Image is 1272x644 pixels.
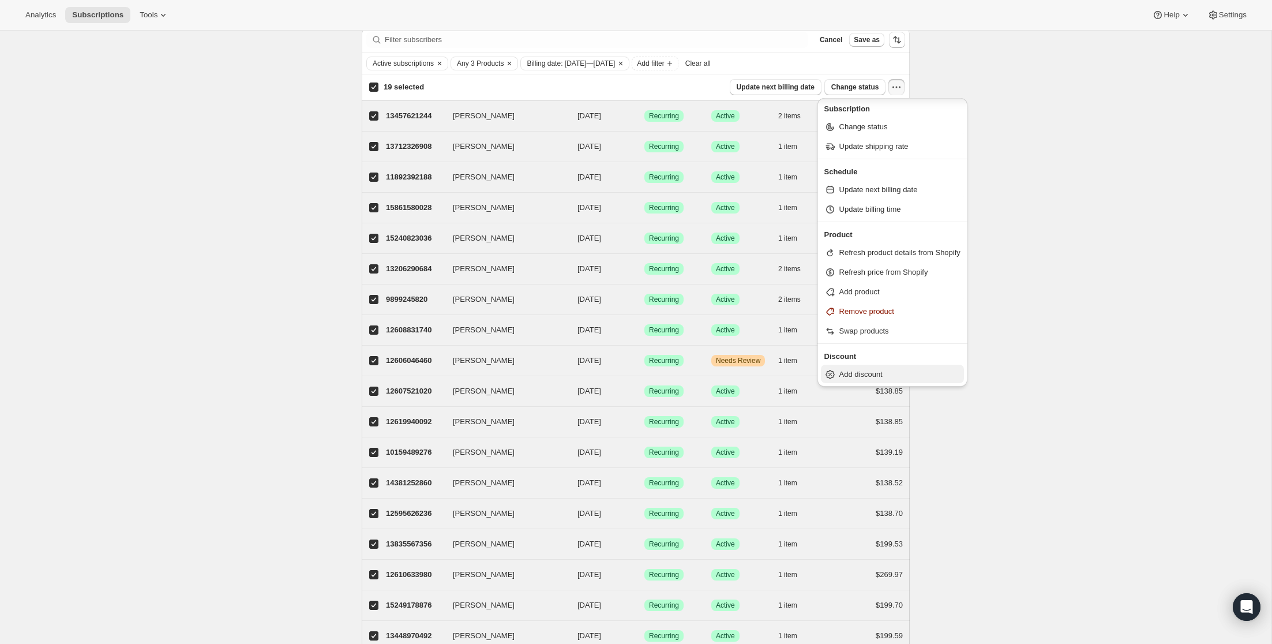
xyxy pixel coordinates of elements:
span: Settings [1219,10,1247,20]
button: [PERSON_NAME] [446,107,561,125]
button: Cancel [815,33,847,47]
span: Recurring [649,570,679,579]
p: 13206290684 [386,263,444,275]
button: [PERSON_NAME] [446,290,561,309]
p: 12608831740 [386,324,444,336]
p: 12607521020 [386,385,444,397]
button: Add filter [632,57,678,70]
div: 12606046460[PERSON_NAME][DATE]SuccessRecurringWarningNeeds Review1 item$139.02 [386,353,903,369]
div: 14381252860[PERSON_NAME][DATE]SuccessRecurringSuccessActive1 item$138.52 [386,475,903,491]
button: 1 item [778,475,810,491]
span: Active [716,325,735,335]
span: 1 item [778,142,797,151]
span: [DATE] [577,142,601,151]
button: 1 item [778,322,810,338]
div: Open Intercom Messenger [1233,593,1260,621]
span: 1 item [778,509,797,518]
button: Any 3 Products [451,57,504,70]
span: [DATE] [577,234,601,242]
div: 13457621244[PERSON_NAME][DATE]SuccessRecurringSuccessActive2 items$260.11 [386,108,903,124]
span: Cancel [820,35,842,44]
p: 11892392188 [386,171,444,183]
span: 1 item [778,540,797,549]
button: [PERSON_NAME] [446,168,561,186]
button: [PERSON_NAME] [446,566,561,584]
span: 1 item [778,417,797,426]
span: [DATE] [577,111,601,120]
button: [PERSON_NAME] [446,229,561,248]
button: 1 item [778,414,810,430]
input: Filter subscribers [385,32,808,48]
span: 1 item [778,631,797,641]
span: Update shipping rate [839,142,909,151]
span: [PERSON_NAME] [453,171,515,183]
button: [PERSON_NAME] [446,443,561,462]
button: [PERSON_NAME] [446,321,561,339]
button: Save as [849,33,884,47]
p: 10159489276 [386,447,444,458]
div: 11892392188[PERSON_NAME][DATE]SuccessRecurringSuccessActive1 item$392.54 [386,169,903,185]
span: Active [716,173,735,182]
span: Recurring [649,173,679,182]
p: 13835567356 [386,538,444,550]
button: [PERSON_NAME] [446,504,561,523]
span: Active [716,203,735,212]
span: Recurring [649,478,679,488]
span: Clear all [685,59,711,68]
button: 1 item [778,444,810,460]
button: Subscriptions [65,7,130,23]
span: [PERSON_NAME] [453,600,515,611]
button: Active subscriptions [367,57,434,70]
span: Refresh price from Shopify [839,268,928,276]
span: 1 item [778,387,797,396]
div: 15249178876[PERSON_NAME][DATE]SuccessRecurringSuccessActive1 item$199.70 [386,597,903,613]
span: Active [716,448,735,457]
span: Active [716,142,735,151]
button: Clear [434,57,445,70]
span: Active [716,234,735,243]
span: [DATE] [577,570,601,579]
span: $199.70 [876,601,903,609]
div: 9899245820[PERSON_NAME][DATE]SuccessRecurringSuccessActive2 items$259.05 [386,291,903,308]
span: Change status [839,122,888,131]
span: [DATE] [577,448,601,456]
span: 2 items [778,295,801,304]
span: Billing date: [DATE]—[DATE] [527,59,615,68]
span: Recurring [649,540,679,549]
p: Schedule [824,166,960,178]
div: 12608831740[PERSON_NAME][DATE]SuccessRecurringSuccessActive1 item$138.70 [386,322,903,338]
span: [DATE] [577,601,601,609]
span: Update next billing date [839,185,918,194]
span: Add product [839,287,880,296]
span: 1 item [778,448,797,457]
span: Save as [854,35,880,44]
span: [PERSON_NAME] [453,416,515,428]
span: $138.70 [876,509,903,518]
div: 13448970492[PERSON_NAME][DATE]SuccessRecurringSuccessActive1 item$199.59 [386,628,903,644]
button: 1 item [778,138,810,155]
button: [PERSON_NAME] [446,260,561,278]
span: 2 items [778,111,801,121]
span: Active [716,387,735,396]
span: [PERSON_NAME] [453,263,515,275]
span: Recurring [649,448,679,457]
button: 1 item [778,597,810,613]
span: $199.59 [876,631,903,640]
span: 1 item [778,356,797,365]
span: [DATE] [577,417,601,426]
div: 12610633980[PERSON_NAME][DATE]SuccessRecurringSuccessActive1 item$269.97 [386,567,903,583]
span: Recurring [649,142,679,151]
span: [DATE] [577,478,601,487]
span: [PERSON_NAME] [453,294,515,305]
span: Add discount [839,370,883,379]
button: [PERSON_NAME] [446,199,561,217]
span: Update billing time [839,205,901,214]
span: Active [716,570,735,579]
span: Active subscriptions [373,59,434,68]
span: Recurring [649,203,679,212]
button: [PERSON_NAME] [446,351,561,370]
span: [PERSON_NAME] [453,447,515,458]
span: Recurring [649,325,679,335]
span: Recurring [649,111,679,121]
div: 10159489276[PERSON_NAME][DATE]SuccessRecurringSuccessActive1 item$139.19 [386,444,903,460]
